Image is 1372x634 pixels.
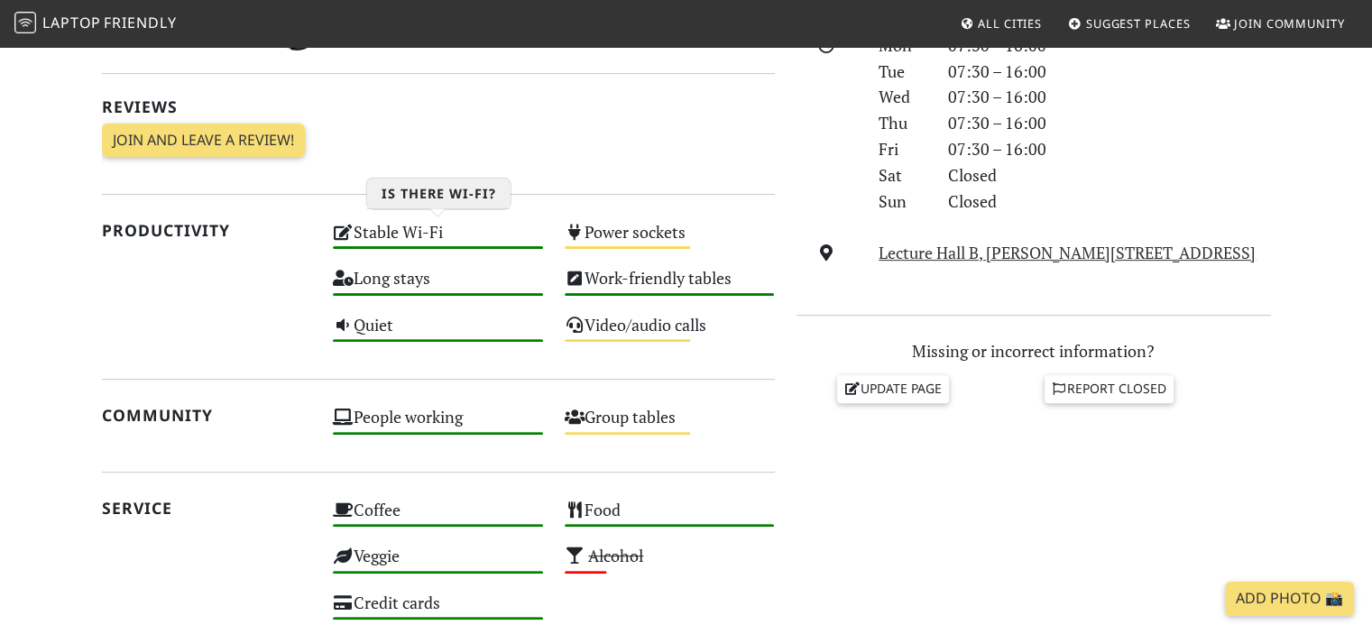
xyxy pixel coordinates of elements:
[937,59,1282,85] div: 07:30 – 16:00
[554,217,786,263] div: Power sockets
[554,310,786,356] div: Video/audio calls
[868,110,936,136] div: Thu
[953,7,1049,40] a: All Cities
[796,338,1271,364] p: Missing or incorrect information?
[978,15,1042,32] span: All Cities
[1234,15,1345,32] span: Join Community
[102,221,312,240] h2: Productivity
[937,84,1282,110] div: 07:30 – 16:00
[102,499,312,518] h2: Service
[14,12,36,33] img: LaptopFriendly
[322,217,554,263] div: Stable Wi-Fi
[322,588,554,634] div: Credit cards
[102,124,305,158] a: Join and leave a review!
[102,406,312,425] h2: Community
[367,178,511,208] h3: Is there Wi-Fi?
[1086,15,1191,32] span: Suggest Places
[868,59,936,85] div: Tue
[588,545,643,566] s: Alcohol
[322,541,554,587] div: Veggie
[868,136,936,162] div: Fri
[937,110,1282,136] div: 07:30 – 16:00
[322,402,554,448] div: People working
[14,8,177,40] a: LaptopFriendly LaptopFriendly
[868,162,936,188] div: Sat
[1061,7,1198,40] a: Suggest Places
[1209,7,1352,40] a: Join Community
[868,188,936,215] div: Sun
[837,375,949,402] a: Update page
[937,162,1282,188] div: Closed
[322,310,554,356] div: Quiet
[554,263,786,309] div: Work-friendly tables
[554,402,786,448] div: Group tables
[1045,375,1174,402] a: Report closed
[937,136,1282,162] div: 07:30 – 16:00
[554,495,786,541] div: Food
[937,188,1282,215] div: Closed
[879,242,1256,263] a: Lecture Hall B, [PERSON_NAME][STREET_ADDRESS]
[322,263,554,309] div: Long stays
[868,84,936,110] div: Wed
[322,495,554,541] div: Coffee
[102,97,775,116] h2: Reviews
[104,13,176,32] span: Friendly
[42,13,101,32] span: Laptop
[1225,582,1354,616] a: Add Photo 📸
